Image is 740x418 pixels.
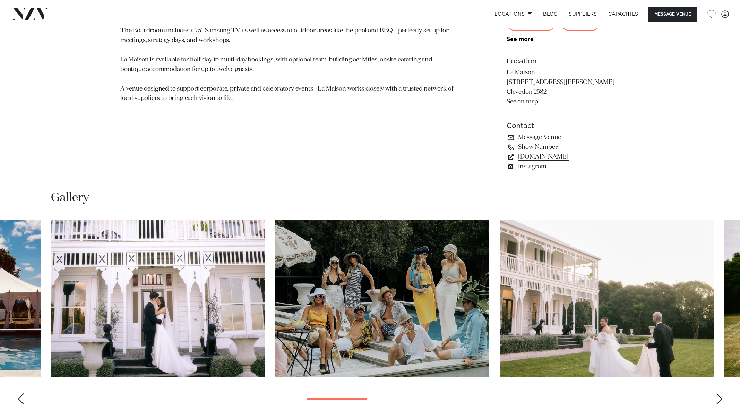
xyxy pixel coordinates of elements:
[563,7,602,22] a: SUPPLIERS
[507,152,620,162] a: [DOMAIN_NAME]
[11,8,49,20] img: nzv-logo.png
[51,190,89,206] h2: Gallery
[648,7,697,22] button: Message Venue
[275,220,489,377] swiper-slide: 14 / 30
[500,220,714,377] swiper-slide: 15 / 30
[603,7,644,22] a: Capacities
[507,133,620,142] a: Message Venue
[507,99,538,105] a: See on map
[507,142,620,152] a: Show Number
[507,56,620,67] h6: Location
[507,68,620,107] p: La Maison [STREET_ADDRESS][PERSON_NAME] Clevedon 2582
[489,7,537,22] a: Locations
[507,162,620,171] a: Instagram
[507,121,620,131] h6: Contact
[51,220,265,377] swiper-slide: 13 / 30
[537,7,563,22] a: BLOG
